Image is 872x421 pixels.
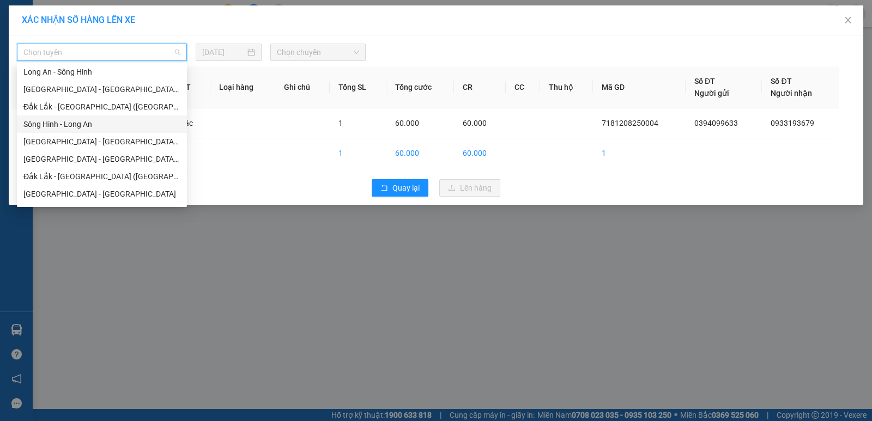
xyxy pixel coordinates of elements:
th: Thu hộ [540,66,593,108]
span: DĐ: [93,44,109,55]
span: 0394099633 [694,119,738,127]
div: Tây Ninh - Đắk Lắk [17,185,187,203]
span: Số ĐT [771,77,791,86]
td: 1 [593,138,686,168]
div: Long An - Sông Hinh [17,63,187,81]
span: 7181208250004 [602,119,658,127]
div: [GEOGRAPHIC_DATA] - [GEOGRAPHIC_DATA] ([GEOGRAPHIC_DATA]) [23,136,180,148]
th: Mã GD [593,66,686,108]
div: Đắk Lắk - [GEOGRAPHIC_DATA] ([GEOGRAPHIC_DATA] mới) [23,101,180,113]
span: 60.000 [463,119,487,127]
div: Sông Hinh - Long An [23,118,180,130]
button: rollbackQuay lại [372,179,428,197]
span: Quay lại [392,182,420,194]
div: Sông Hinh - Long An [17,115,187,133]
th: Loại hàng [210,66,275,108]
div: DỌC ĐƯỜNG [93,9,217,22]
span: Số ĐT [694,77,715,86]
div: Sài Gòn - Đắk Lắk (BXMĐ mới) [17,81,187,98]
div: 0348005715 [93,22,217,38]
div: Long An - Sông Hinh [23,66,180,78]
th: Ghi chú [275,66,330,108]
td: 1 [11,108,51,138]
div: Đắk Lắk - Sài Gòn (BXMĐ mới) [17,98,187,115]
div: Đắk Lắk - [GEOGRAPHIC_DATA] ([GEOGRAPHIC_DATA]) [23,170,180,182]
button: uploadLên hàng [439,179,500,197]
th: ĐVT [167,66,210,108]
span: rollback [380,184,388,193]
div: Sài Gòn - Đắk Lắk (BXMT - BXMĐ cũ) [17,150,187,168]
div: Đắk Lắk - Tây Ninh [17,203,187,220]
div: VP Nông Trường 718 [9,9,86,35]
span: XÁC NHẬN SỐ HÀNG LÊN XE [22,15,135,25]
input: 12/08/2025 [202,46,245,58]
span: Chọn chuyến [277,44,359,60]
span: Nhận: [93,10,119,22]
div: [GEOGRAPHIC_DATA] - [GEOGRAPHIC_DATA] ([GEOGRAPHIC_DATA] mới) [23,83,180,95]
span: 0933193679 [771,119,814,127]
span: close [844,16,852,25]
div: Đắk Lắk - Sài Gòn (BXMT) [17,168,187,185]
span: Người gửi [694,89,729,97]
span: 1 [338,119,343,127]
span: Gửi: [9,10,26,22]
div: [GEOGRAPHIC_DATA] - [GEOGRAPHIC_DATA] [23,188,180,200]
td: 60.000 [386,138,454,168]
th: STT [11,66,51,108]
td: 60.000 [454,138,506,168]
th: CC [506,66,540,108]
th: Tổng cước [386,66,454,108]
div: 0385740620 [9,35,86,51]
div: [GEOGRAPHIC_DATA] - [GEOGRAPHIC_DATA] ([GEOGRAPHIC_DATA] - [GEOGRAPHIC_DATA] cũ) [23,153,180,165]
span: Chọn tuyến [23,44,180,60]
td: Khác [167,108,210,138]
span: Người nhận [771,89,812,97]
th: CR [454,66,506,108]
span: CV [PERSON_NAME] [93,38,217,76]
div: Sài Gòn - Đắk Lắk (BXMT) [17,133,187,150]
th: Tổng SL [330,66,386,108]
span: 60.000 [395,119,419,127]
td: 1 [330,138,386,168]
button: Close [833,5,863,36]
